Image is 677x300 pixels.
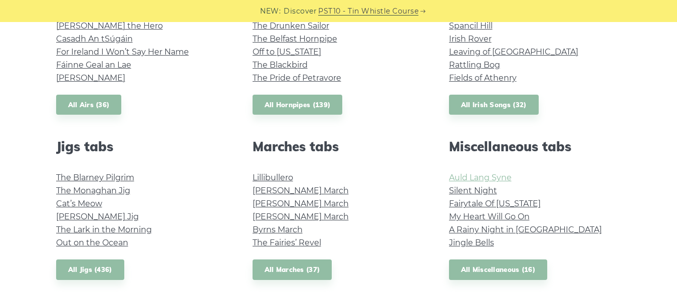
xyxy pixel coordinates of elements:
span: NEW: [260,6,281,17]
a: Cat’s Meow [56,199,102,208]
a: All Irish Songs (32) [449,95,539,115]
a: [PERSON_NAME] [56,73,125,83]
a: My Heart Will Go On [449,212,530,221]
a: All Jigs (436) [56,259,124,280]
a: All Airs (36) [56,95,122,115]
a: PST10 - Tin Whistle Course [318,6,418,17]
a: [PERSON_NAME] Jig [56,212,139,221]
a: Fáinne Geal an Lae [56,60,131,70]
a: All Marches (37) [253,259,332,280]
a: Silent Night [449,186,497,195]
a: The Pride of Petravore [253,73,341,83]
a: Irish Rover [449,34,492,44]
a: All Miscellaneous (16) [449,259,548,280]
a: Auld Lang Syne [449,173,512,182]
a: The Fairies’ Revel [253,238,321,247]
a: The Monaghan Jig [56,186,130,195]
a: Rattling Bog [449,60,500,70]
a: Lillibullero [253,173,293,182]
a: The Lark in the Morning [56,225,152,234]
a: The Blarney Pilgrim [56,173,134,182]
a: The Drunken Sailor [253,21,329,31]
h2: Jigs tabs [56,139,229,154]
a: Leaving of [GEOGRAPHIC_DATA] [449,47,578,57]
a: Jingle Bells [449,238,494,247]
a: Casadh An tSúgáin [56,34,133,44]
a: Fields of Athenry [449,73,517,83]
a: [PERSON_NAME] the Hero [56,21,163,31]
span: Discover [284,6,317,17]
a: The Blackbird [253,60,308,70]
a: A Rainy Night in [GEOGRAPHIC_DATA] [449,225,602,234]
a: All Hornpipes (139) [253,95,343,115]
a: The Belfast Hornpipe [253,34,337,44]
h2: Miscellaneous tabs [449,139,621,154]
a: Fairytale Of [US_STATE] [449,199,541,208]
h2: Marches tabs [253,139,425,154]
a: Out on the Ocean [56,238,128,247]
a: Spancil Hill [449,21,493,31]
a: Off to [US_STATE] [253,47,321,57]
a: [PERSON_NAME] March [253,199,349,208]
a: For Ireland I Won’t Say Her Name [56,47,189,57]
a: [PERSON_NAME] March [253,212,349,221]
a: [PERSON_NAME] March [253,186,349,195]
a: Byrns March [253,225,303,234]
